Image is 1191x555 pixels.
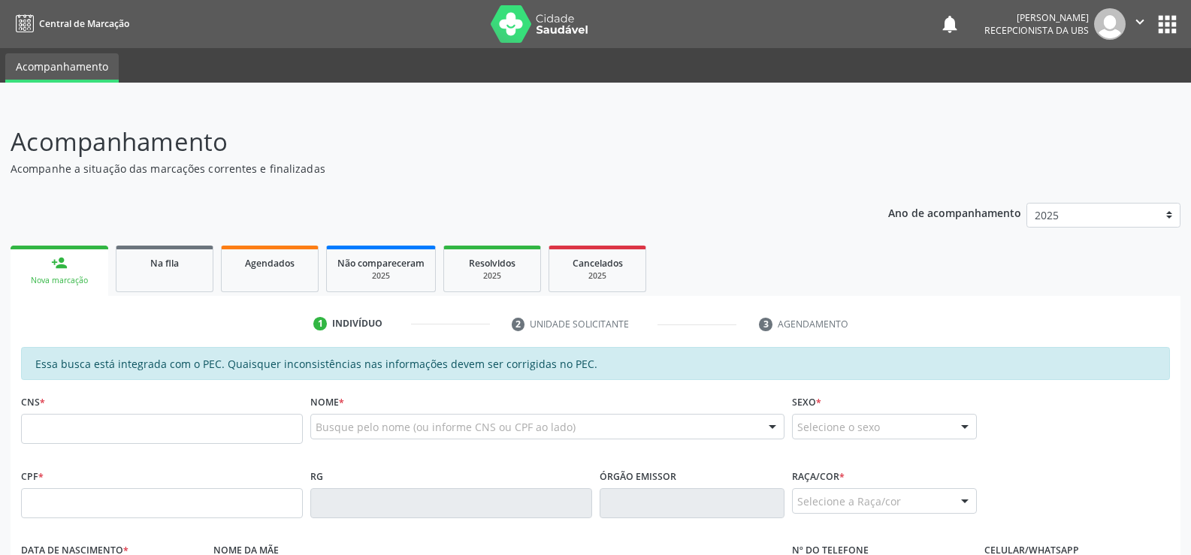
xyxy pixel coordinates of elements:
[1132,14,1148,30] i: 
[1154,11,1180,38] button: apps
[11,123,830,161] p: Acompanhamento
[469,257,515,270] span: Resolvidos
[797,419,880,435] span: Selecione o sexo
[792,391,821,414] label: Sexo
[573,257,623,270] span: Cancelados
[316,419,576,435] span: Busque pelo nome (ou informe CNS ou CPF ao lado)
[332,317,382,330] div: Indivíduo
[984,24,1089,37] span: Recepcionista da UBS
[39,17,129,30] span: Central de Marcação
[245,257,295,270] span: Agendados
[939,14,960,35] button: notifications
[310,391,344,414] label: Nome
[313,317,327,330] div: 1
[600,465,676,488] label: Órgão emissor
[150,257,179,270] span: Na fila
[21,391,45,414] label: CNS
[560,270,635,282] div: 2025
[1126,8,1154,40] button: 
[21,465,44,488] label: CPF
[455,270,530,282] div: 2025
[792,465,845,488] label: Raça/cor
[984,11,1089,24] div: [PERSON_NAME]
[337,257,425,270] span: Não compareceram
[11,161,830,176] p: Acompanhe a situação das marcações correntes e finalizadas
[11,11,129,36] a: Central de Marcação
[888,203,1021,222] p: Ano de acompanhamento
[1094,8,1126,40] img: img
[5,53,119,83] a: Acompanhamento
[21,347,1170,380] div: Essa busca está integrada com o PEC. Quaisquer inconsistências nas informações devem ser corrigid...
[21,275,98,286] div: Nova marcação
[51,255,68,271] div: person_add
[797,493,901,509] span: Selecione a Raça/cor
[337,270,425,282] div: 2025
[310,465,323,488] label: RG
